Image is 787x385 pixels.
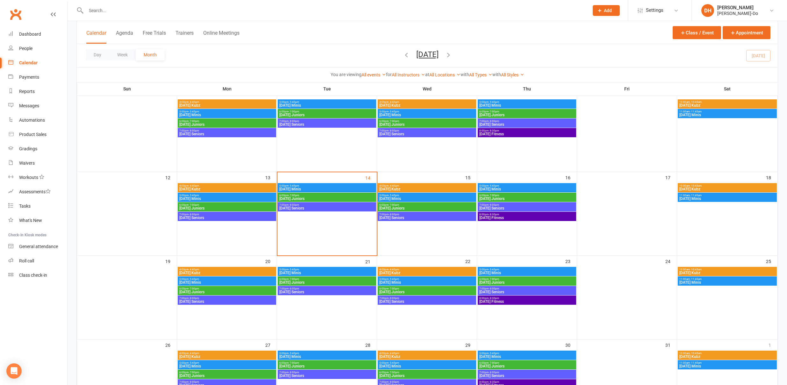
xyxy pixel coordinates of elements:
[479,206,575,210] span: [DATE] Seniors
[489,371,499,374] span: - 8:00pm
[86,49,109,61] button: Day
[179,281,275,284] span: [DATE] Minis
[379,203,475,206] span: 6:00pm
[165,172,177,182] div: 12
[175,30,194,44] button: Trainers
[189,268,199,271] span: - 4:45pm
[19,46,32,51] div: People
[489,361,499,364] span: - 7:00pm
[279,352,375,355] span: 5:00pm
[723,26,770,39] button: Appointment
[489,129,499,132] span: - 8:30pm
[179,271,275,275] span: [DATE] Kubz
[179,132,275,136] span: [DATE] Seniors
[389,120,399,123] span: - 7:00pm
[203,30,240,44] button: Online Meetings
[179,352,275,355] span: 4:00pm
[479,213,575,216] span: 8:00pm
[365,339,377,350] div: 28
[279,374,375,378] span: [DATE] Seniors
[109,49,136,61] button: Week
[179,213,275,216] span: 7:00pm
[479,129,575,132] span: 8:00pm
[279,194,375,197] span: 6:00pm
[6,363,22,379] div: Open Intercom Messenger
[189,352,199,355] span: - 4:45pm
[379,110,475,113] span: 5:00pm
[489,213,499,216] span: - 8:30pm
[279,281,375,284] span: [DATE] Juniors
[8,99,67,113] a: Messages
[479,281,575,284] span: [DATE] Juniors
[179,101,275,103] span: 4:00pm
[289,110,299,113] span: - 7:00pm
[19,203,31,209] div: Tasks
[679,113,776,117] span: [DATE] Minis
[479,278,575,281] span: 6:00pm
[8,56,67,70] a: Calendar
[389,101,399,103] span: - 4:45pm
[165,256,177,266] div: 19
[279,290,375,294] span: [DATE] Seniors
[479,381,575,383] span: 8:00pm
[479,290,575,294] span: [DATE] Seniors
[389,352,399,355] span: - 4:45pm
[665,339,677,350] div: 31
[19,273,47,278] div: Class check-in
[289,278,299,281] span: - 7:00pm
[165,339,177,350] div: 26
[179,197,275,201] span: [DATE] Minis
[19,132,47,137] div: Product Sales
[179,371,275,374] span: 6:00pm
[379,216,475,220] span: [DATE] Seniors
[8,6,24,22] a: Clubworx
[389,361,399,364] span: - 5:45pm
[365,172,377,183] div: 14
[379,278,475,281] span: 5:00pm
[679,101,776,103] span: 10:00am
[646,3,663,18] span: Settings
[479,355,575,359] span: [DATE] Minis
[379,184,475,187] span: 4:00pm
[189,184,199,187] span: - 4:45pm
[479,300,575,303] span: [DATE] Fitness
[143,30,166,44] button: Free Trials
[279,103,375,107] span: [DATE] Minis
[179,287,275,290] span: 6:00pm
[279,364,375,368] span: [DATE] Juniors
[179,381,275,383] span: 7:00pm
[492,72,501,77] strong: with
[701,4,714,17] div: DH
[8,185,67,199] a: Assessments
[289,361,299,364] span: - 7:00pm
[179,123,275,126] span: [DATE] Juniors
[461,72,469,77] strong: with
[19,89,35,94] div: Reports
[489,203,499,206] span: - 8:00pm
[8,268,67,282] a: Class kiosk mode
[479,352,575,355] span: 5:00pm
[19,118,45,123] div: Automations
[177,82,277,96] th: Mon
[389,203,399,206] span: - 7:00pm
[8,213,67,228] a: What's New
[8,84,67,99] a: Reports
[469,72,492,77] a: All Types
[19,146,37,151] div: Gradings
[479,287,575,290] span: 7:00pm
[565,339,577,350] div: 30
[379,287,475,290] span: 6:00pm
[379,290,475,294] span: [DATE] Juniors
[690,101,702,103] span: - 10:45am
[189,287,199,290] span: - 7:00pm
[429,72,461,77] a: All Locations
[565,256,577,266] div: 23
[19,160,35,166] div: Waivers
[179,113,275,117] span: [DATE] Minis
[279,203,375,206] span: 7:00pm
[379,123,475,126] span: [DATE] Juniors
[690,268,702,271] span: - 10:45am
[19,258,34,263] div: Roll call
[19,218,42,223] div: What's New
[489,101,499,103] span: - 5:45pm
